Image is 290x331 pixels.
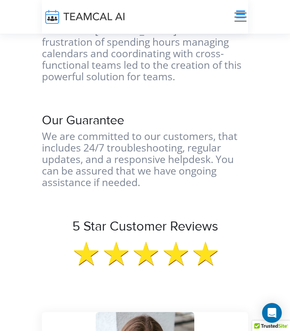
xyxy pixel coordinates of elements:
[42,219,249,235] h3: 5 Star Customer Reviews
[233,9,248,25] button: Toggle navigation
[42,113,249,128] h4: Our Guarantee
[63,240,227,296] img: 5-stars-transparent-png-5.png
[262,303,282,323] div: Open Intercom Messenger
[42,131,249,188] p: We are committed to our customers, that includes 24/7 troubleshooting, regular updates, and a res...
